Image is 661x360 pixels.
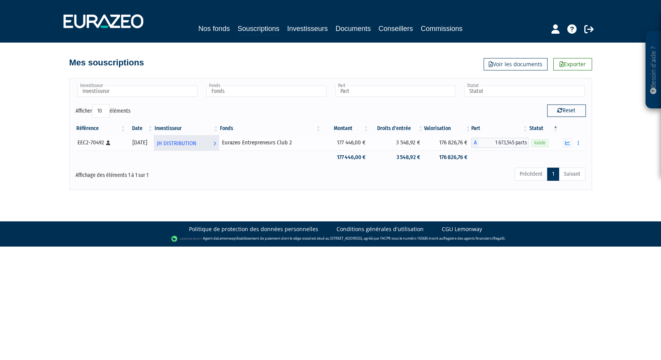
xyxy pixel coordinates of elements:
span: Valide [531,139,548,147]
span: JH DISTRIBUTION [157,136,196,151]
span: 1 673,545 parts [479,138,529,148]
a: JH DISTRIBUTION [154,135,220,151]
th: Montant: activer pour trier la colonne par ordre croissant [322,122,369,135]
div: - Agent de (établissement de paiement dont le siège social est situé au [STREET_ADDRESS], agréé p... [8,235,653,243]
i: Voir l'investisseur [213,136,216,151]
div: [DATE] [129,139,151,147]
th: Valorisation: activer pour trier la colonne par ordre croissant [424,122,471,135]
td: 176 826,76 € [424,151,471,164]
th: Référence : activer pour trier la colonne par ordre croissant [76,122,127,135]
span: A [471,138,479,148]
td: 177 446,00 € [322,135,369,151]
div: EEC2-70492 [77,139,124,147]
select: Afficheréléments [92,105,110,118]
a: Registre des agents financiers (Regafi) [443,236,505,241]
a: Conseillers [379,23,413,34]
td: 3 548,92 € [369,151,424,164]
a: Nos fonds [198,23,230,34]
a: Investisseurs [287,23,328,34]
th: Droits d'entrée: activer pour trier la colonne par ordre croissant [369,122,424,135]
th: Part: activer pour trier la colonne par ordre croissant [471,122,529,135]
td: 177 446,00 € [322,151,369,164]
td: 176 826,76 € [424,135,471,151]
th: Date: activer pour trier la colonne par ordre croissant [126,122,154,135]
a: Exporter [553,58,592,70]
img: logo-lemonway.png [171,235,201,243]
p: Besoin d'aide ? [649,35,658,105]
a: Lemonway [218,236,235,241]
div: A - Eurazeo Entrepreneurs Club 2 [471,138,529,148]
a: Documents [336,23,371,34]
a: Commissions [421,23,463,34]
i: [Français] Personne physique [106,141,110,145]
a: Voir les documents [484,58,548,70]
th: Fonds: activer pour trier la colonne par ordre croissant [219,122,321,135]
a: CGU Lemonway [442,225,482,233]
a: Politique de protection des données personnelles [189,225,318,233]
img: 1732889491-logotype_eurazeo_blanc_rvb.png [64,14,143,28]
div: Eurazeo Entrepreneurs Club 2 [222,139,319,147]
label: Afficher éléments [76,105,130,118]
h4: Mes souscriptions [69,58,144,67]
th: Statut : activer pour trier la colonne par ordre d&eacute;croissant [529,122,559,135]
div: Affichage des éléments 1 à 1 sur 1 [76,167,282,179]
a: Souscriptions [237,23,279,35]
td: 3 548,92 € [369,135,424,151]
th: Investisseur: activer pour trier la colonne par ordre croissant [154,122,220,135]
a: 1 [547,168,559,181]
button: Reset [547,105,586,117]
a: Conditions générales d'utilisation [337,225,424,233]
